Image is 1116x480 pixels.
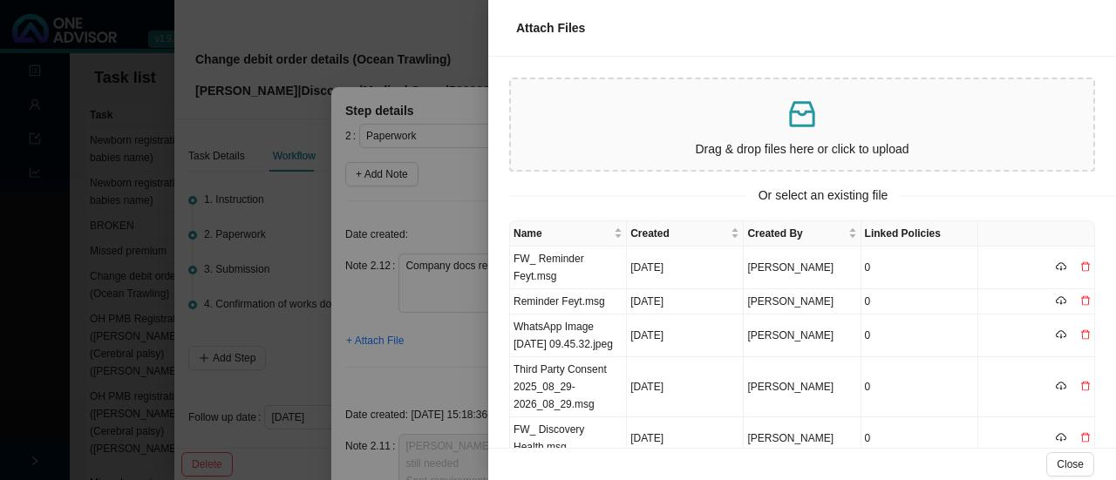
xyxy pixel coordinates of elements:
[747,295,834,308] span: [PERSON_NAME]
[744,221,861,247] th: Created By
[861,417,978,460] td: 0
[510,357,627,417] td: Third Party Consent 2025_08_29-2026_08_29.msg
[1056,432,1066,443] span: cloud-download
[861,357,978,417] td: 0
[630,225,727,242] span: Created
[627,417,744,460] td: [DATE]
[1056,295,1066,306] span: cloud-download
[1056,329,1066,340] span: cloud-download
[747,329,834,341] span: [PERSON_NAME]
[1080,381,1091,391] span: delete
[1080,295,1091,306] span: delete
[861,289,978,314] td: 0
[785,97,820,132] span: inbox
[1080,261,1091,272] span: delete
[747,261,834,274] span: [PERSON_NAME]
[627,247,744,289] td: [DATE]
[510,247,627,289] td: FW_ Reminder Feyt.msg
[747,432,834,444] span: [PERSON_NAME]
[1080,329,1091,340] span: delete
[1046,452,1094,477] button: Close
[861,221,978,247] th: Linked Policies
[514,225,610,242] span: Name
[627,314,744,357] td: [DATE]
[1056,381,1066,391] span: cloud-download
[516,21,585,35] span: Attach Files
[627,357,744,417] td: [DATE]
[627,221,744,247] th: Created
[1080,432,1091,443] span: delete
[1056,261,1066,272] span: cloud-download
[861,247,978,289] td: 0
[510,417,627,460] td: FW_ Discovery Health.msg
[510,314,627,357] td: WhatsApp Image [DATE] 09.45.32.jpeg
[1057,456,1084,473] span: Close
[747,225,844,242] span: Created By
[746,186,901,206] span: Or select an existing file
[510,221,627,247] th: Name
[510,289,627,314] td: Reminder Feyt.msg
[627,289,744,314] td: [DATE]
[518,139,1086,159] p: Drag & drop files here or click to upload
[747,381,834,393] span: [PERSON_NAME]
[861,314,978,357] td: 0
[511,79,1093,170] span: inboxDrag & drop files here or click to upload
